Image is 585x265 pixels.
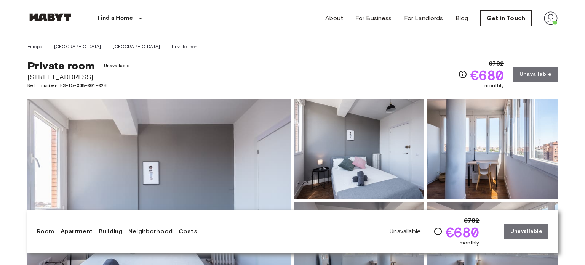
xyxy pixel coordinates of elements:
a: Building [99,227,122,236]
a: Room [37,227,54,236]
a: [GEOGRAPHIC_DATA] [113,43,160,50]
span: monthly [460,239,480,247]
a: [GEOGRAPHIC_DATA] [54,43,101,50]
a: For Landlords [404,14,443,23]
span: Private room [27,59,94,72]
img: Picture of unit ES-15-048-001-02H [294,99,424,199]
span: [STREET_ADDRESS] [27,72,133,82]
a: Private room [172,43,199,50]
a: Apartment [61,227,93,236]
span: Unavailable [390,227,421,236]
a: Blog [456,14,468,23]
span: Ref. number ES-15-048-001-02H [27,82,133,89]
img: Habyt [27,13,73,21]
a: Get in Touch [480,10,532,26]
img: avatar [544,11,558,25]
span: €680 [446,225,480,239]
span: €782 [489,59,504,68]
a: For Business [355,14,392,23]
svg: Check cost overview for full price breakdown. Please note that discounts apply to new joiners onl... [458,70,467,79]
a: Europe [27,43,42,50]
span: €680 [470,68,504,82]
p: Find a Home [97,14,133,23]
span: Unavailable [101,62,133,69]
span: €782 [464,216,480,225]
a: Costs [179,227,197,236]
img: Picture of unit ES-15-048-001-02H [427,99,558,199]
a: Neighborhood [128,227,173,236]
span: monthly [484,82,504,90]
svg: Check cost overview for full price breakdown. Please note that discounts apply to new joiners onl... [433,227,443,236]
a: About [325,14,343,23]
